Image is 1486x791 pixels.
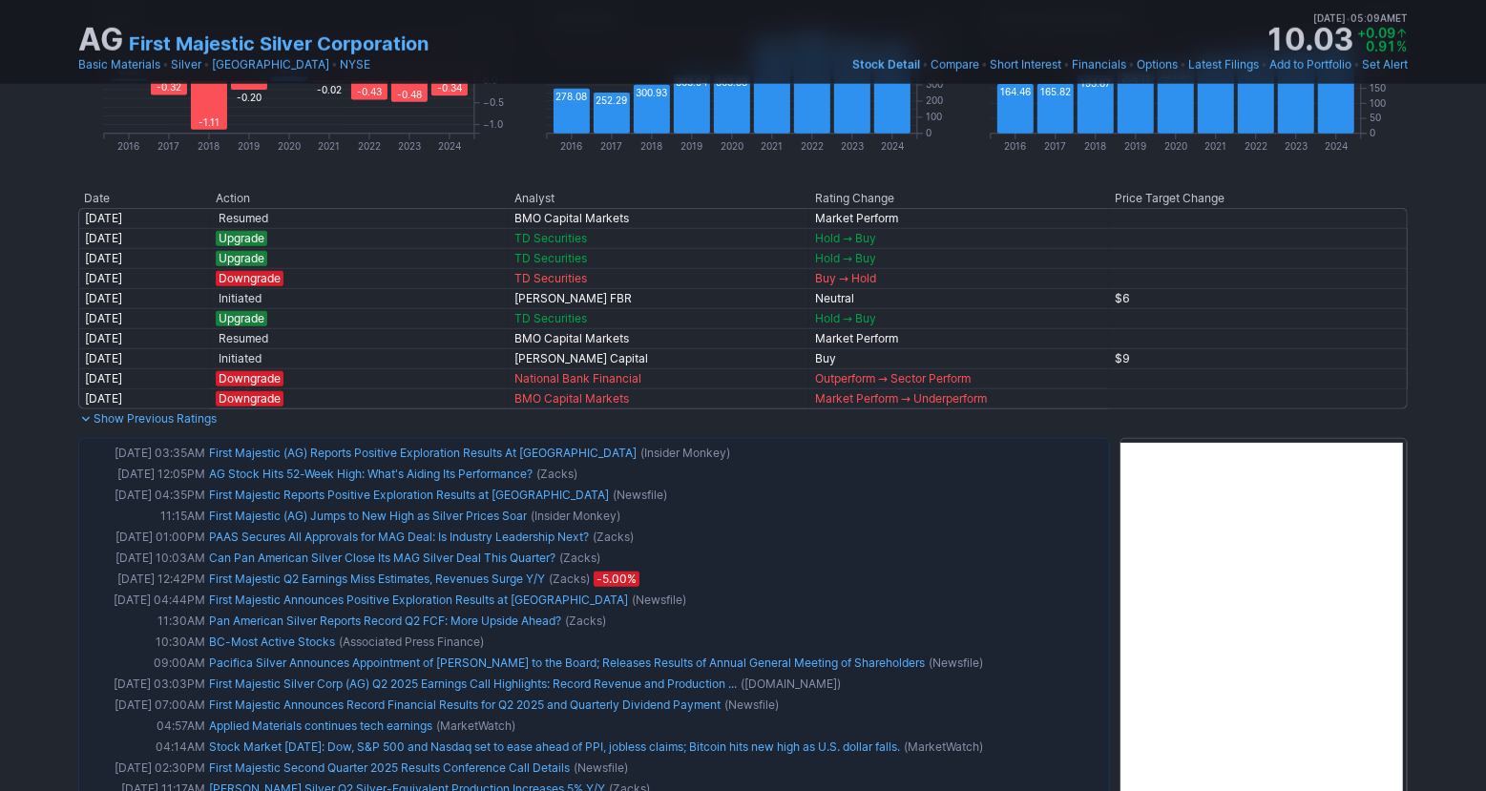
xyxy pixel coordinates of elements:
[852,55,920,74] a: Stock Detail
[509,388,808,409] td: BMO Capital Markets
[509,288,808,308] td: [PERSON_NAME] FBR
[78,25,123,55] h1: AG
[398,140,421,152] text: 2023
[809,228,1109,248] td: Hold → Buy
[640,444,730,463] span: (Insider Monkey)
[809,348,1109,368] td: Buy
[209,635,335,649] a: BC-Most Active Stocks
[1063,55,1070,74] span: •
[83,548,207,569] td: [DATE] 10:03AM
[216,291,264,306] span: Initiated
[809,268,1109,288] td: Buy → Hold
[509,248,808,268] td: TD Securities
[216,371,283,386] span: Downgrade
[1128,55,1135,74] span: •
[216,311,267,326] span: Upgrade
[1040,86,1071,97] text: 165.82
[216,271,283,286] span: Downgrade
[536,465,577,484] span: (Zacks)
[78,179,732,189] img: nic2x2.gif
[1109,189,1408,208] th: Price Target Change
[358,140,381,152] text: 2022
[556,91,588,102] text: 278.08
[437,83,462,94] text: -0.34
[78,189,210,208] th: Date
[483,74,497,86] text: 0.0
[1188,55,1259,74] a: Latest Filings
[1000,86,1031,97] text: 164.46
[574,759,628,778] span: (Newsfile)
[83,464,207,485] td: [DATE] 12:05PM
[1124,140,1146,152] text: 2019
[1109,348,1408,368] td: $9
[162,55,169,74] span: •
[926,94,943,106] text: 200
[1004,140,1026,152] text: 2016
[203,55,210,74] span: •
[809,288,1109,308] td: Neutral
[677,76,708,88] text: 363.94
[1188,57,1259,72] span: Latest Filings
[216,391,283,406] span: Downgrade
[1285,140,1308,152] text: 2023
[881,140,904,152] text: 2024
[681,140,703,152] text: 2019
[809,208,1109,228] td: Market Perform
[397,89,422,100] text: -0.48
[852,57,920,72] span: Stock Detail
[199,140,220,152] text: 2018
[483,96,504,108] text: −0.5
[83,695,207,716] td: [DATE] 07:00AM
[118,140,140,152] text: 2016
[632,591,686,610] span: (Newsfile)
[339,633,484,652] span: (Associated Press Finance)
[809,189,1109,208] th: Rating Change
[78,288,210,308] td: [DATE]
[83,527,207,548] td: [DATE] 01:00PM
[809,308,1109,328] td: Hold → Buy
[83,485,207,506] td: [DATE] 04:35PM
[509,368,808,388] td: National Bank Financial
[78,268,210,288] td: [DATE]
[559,549,600,568] span: (Zacks)
[216,211,271,226] span: Resumed
[209,572,545,586] a: First Majestic Q2 Earnings Miss Estimates, Revenues Surge Y/Y
[1362,55,1408,74] a: Set Alert
[1164,140,1187,152] text: 2020
[922,55,929,74] span: •
[237,92,262,103] text: -0.20
[931,55,979,74] a: Compare
[209,530,589,544] a: PAAS Secures All Approvals for MAG Deal: Is Industry Leadership Next?
[926,111,942,122] text: 100
[216,231,267,246] span: Upgrade
[438,140,461,152] text: 2024
[278,140,301,152] text: 2020
[209,593,628,607] a: First Majestic Announces Positive Exploration Results at [GEOGRAPHIC_DATA]
[1397,38,1408,54] span: %
[209,739,900,754] a: Stock Market [DATE]: Dow, S&P 500 and Nasdaq set to ease ahead of PPI, jobless claims; Bitcoin hi...
[1370,82,1386,94] text: 150
[509,189,808,208] th: Analyst
[216,251,267,266] span: Upgrade
[78,308,210,328] td: [DATE]
[78,208,210,228] td: [DATE]
[809,368,1109,388] td: Outperform → Sector Perform
[157,82,181,94] text: -0.32
[210,189,510,208] th: Action
[78,428,732,438] img: nic2x2.gif
[724,696,779,715] span: (Newsfile)
[1265,25,1353,55] strong: 10.03
[209,697,721,712] a: First Majestic Announces Record Financial Results for Q2 2025 and Quarterly Dividend Payment
[509,268,808,288] td: TD Securities
[78,388,210,409] td: [DATE]
[561,140,583,152] text: 2016
[1269,55,1351,74] a: Add to Portfolio
[1109,288,1408,308] td: $6
[319,140,341,152] text: 2021
[78,411,217,426] a: Show Previous Ratings
[212,55,329,74] a: [GEOGRAPHIC_DATA]
[483,118,503,130] text: −1.0
[83,737,207,758] td: 04:14AM
[83,569,207,590] td: [DATE] 12:42PM
[331,55,338,74] span: •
